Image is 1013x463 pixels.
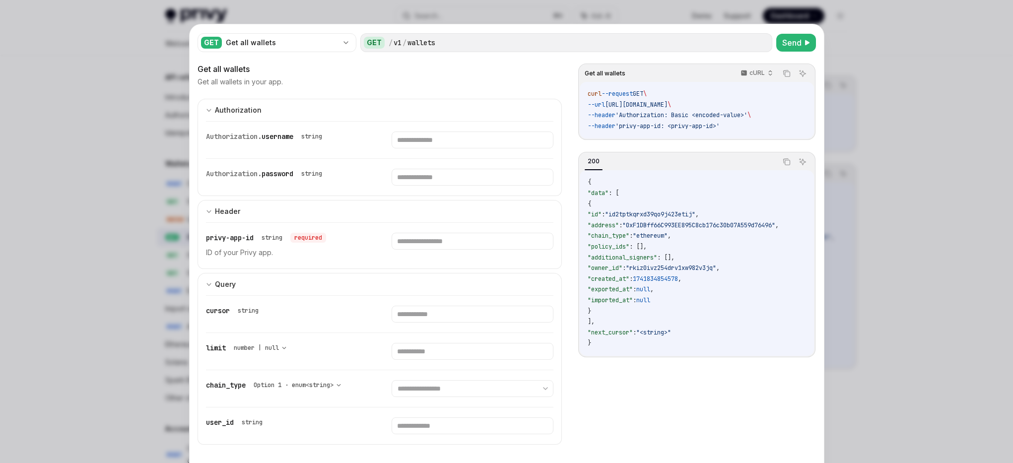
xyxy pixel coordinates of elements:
span: "policy_ids" [588,243,629,251]
span: : [619,221,622,229]
span: user_id [206,418,234,427]
button: Copy the contents from the code block [780,155,793,168]
span: curl [588,90,602,98]
span: \ [668,101,671,109]
div: Authorization.password [206,169,326,179]
span: "<string>" [636,329,671,336]
div: cursor [206,306,263,316]
span: [URL][DOMAIN_NAME] [605,101,668,109]
span: "chain_type" [588,232,629,240]
span: "owner_id" [588,264,622,272]
span: chain_type [206,381,246,390]
span: : [633,329,636,336]
span: 'Authorization: Basic <encoded-value>' [615,111,747,119]
button: expand input section [198,200,562,222]
span: : [622,264,626,272]
span: { [588,178,591,186]
div: Authorization [215,104,262,116]
div: / [403,38,406,48]
div: Query [215,278,236,290]
span: : [], [629,243,647,251]
div: string [242,418,263,426]
span: Authorization. [206,169,262,178]
span: cursor [206,306,230,315]
div: string [262,234,282,242]
span: "imported_at" [588,296,633,304]
div: chain_type [206,380,345,390]
span: --request [602,90,633,98]
p: ID of your Privy app. [206,247,368,259]
div: privy-app-id [206,233,326,243]
button: expand input section [198,273,562,295]
div: user_id [206,417,267,427]
div: string [238,307,259,315]
span: username [262,132,293,141]
span: "next_cursor" [588,329,633,336]
span: \ [747,111,751,119]
span: "address" [588,221,619,229]
div: Get all wallets [198,63,562,75]
span: --url [588,101,605,109]
button: Copy the contents from the code block [780,67,793,80]
span: null [636,296,650,304]
div: wallets [407,38,435,48]
span: "0xF1DBff66C993EE895C8cb176c30b07A559d76496" [622,221,775,229]
span: Send [782,37,802,49]
span: \ [643,90,647,98]
button: Ask AI [796,155,809,168]
span: } [588,339,591,347]
span: "created_at" [588,275,629,283]
span: { [588,200,591,208]
span: Get all wallets [585,69,625,77]
div: 200 [585,155,603,167]
p: Get all wallets in your app. [198,77,283,87]
span: --header [588,122,615,130]
span: : [633,296,636,304]
span: : [ [608,189,619,197]
span: "additional_signers" [588,254,657,262]
span: password [262,169,293,178]
span: : [], [657,254,675,262]
div: Header [215,205,240,217]
span: , [668,232,671,240]
div: Authorization.username [206,132,326,141]
div: required [290,233,326,243]
span: Authorization. [206,132,262,141]
span: "id2tptkqrxd39qo9j423etij" [605,210,695,218]
span: , [775,221,779,229]
div: string [301,170,322,178]
button: Ask AI [796,67,809,80]
span: } [588,307,591,315]
div: GET [364,37,385,49]
button: Send [776,34,816,52]
div: string [301,132,322,140]
button: GETGet all wallets [198,32,356,53]
div: Get all wallets [226,38,338,48]
span: privy-app-id [206,233,254,242]
span: 'privy-app-id: <privy-app-id>' [615,122,720,130]
span: : [633,285,636,293]
span: , [695,210,699,218]
span: 1741834854578 [633,275,678,283]
span: "exported_at" [588,285,633,293]
span: --header [588,111,615,119]
span: : [602,210,605,218]
span: null [636,285,650,293]
span: , [650,285,654,293]
button: expand input section [198,99,562,121]
button: cURL [735,65,777,82]
span: : [629,275,633,283]
span: "id" [588,210,602,218]
span: , [678,275,681,283]
div: / [389,38,393,48]
span: "rkiz0ivz254drv1xw982v3jq" [626,264,716,272]
span: ], [588,318,595,326]
span: limit [206,343,226,352]
span: , [716,264,720,272]
span: GET [633,90,643,98]
div: v1 [394,38,402,48]
span: "data" [588,189,608,197]
div: limit [206,343,291,353]
p: cURL [749,69,765,77]
div: GET [201,37,222,49]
